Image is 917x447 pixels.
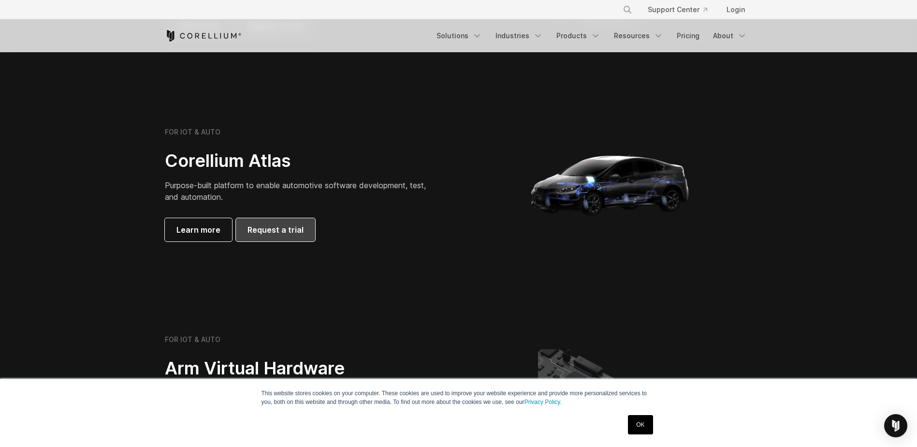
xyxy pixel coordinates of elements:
[165,218,232,241] a: Learn more
[628,415,653,434] a: OK
[608,27,669,45] a: Resources
[165,128,220,136] h6: FOR IOT & AUTO
[165,335,220,344] h6: FOR IOT & AUTO
[551,27,606,45] a: Products
[165,358,436,379] h2: Arm Virtual Hardware
[490,27,549,45] a: Industries
[619,1,636,18] button: Search
[176,224,220,236] span: Learn more
[514,88,707,281] img: Corellium_Hero_Atlas_alt
[431,27,488,45] a: Solutions
[431,27,753,45] div: Navigation Menu
[707,27,753,45] a: About
[884,414,907,437] div: Open Intercom Messenger
[611,1,753,18] div: Navigation Menu
[247,224,304,236] span: Request a trial
[640,1,715,18] a: Support Center
[262,389,656,406] p: This website stores cookies on your computer. These cookies are used to improve your website expe...
[236,218,315,241] a: Request a trial
[524,399,562,405] a: Privacy Policy.
[165,180,426,202] span: Purpose-built platform to enable automotive software development, test, and automation.
[719,1,753,18] a: Login
[165,150,436,172] h2: Corellium Atlas
[165,30,242,42] a: Corellium Home
[671,27,705,45] a: Pricing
